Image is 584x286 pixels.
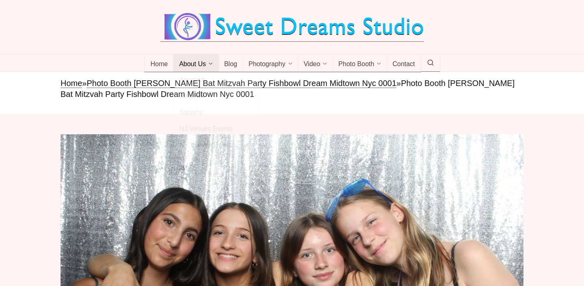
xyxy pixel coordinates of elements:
[304,60,320,69] span: Video
[150,60,168,69] span: Home
[392,60,415,69] span: Contact
[333,54,387,72] a: Photo Booth
[61,78,523,100] nav: breadcrumbs
[173,54,219,72] a: About Us
[218,54,243,72] a: Blog
[249,60,286,69] span: Photography
[61,79,82,88] a: Home
[396,79,401,88] span: »
[180,140,253,151] span: NY Venues Events
[160,12,424,41] img: Best Wedding Event Photography Photo Booth Videography NJ NY
[180,74,253,85] span: About Us
[338,60,374,69] span: Photo Booth
[144,54,174,72] a: Home
[179,60,206,69] span: About Us
[298,54,333,72] a: Video
[387,54,421,72] a: Contact
[87,79,396,88] a: Photo Booth [PERSON_NAME] Bat Mitzvah Party Fishbowl Dream Midtown Nyc 0001
[243,54,298,72] a: Photography
[224,60,237,69] span: Blog
[180,123,253,134] span: NJ Venues Events
[180,90,253,101] span: Reviews
[173,104,258,120] a: Squishy
[173,121,258,137] a: NJ Venues Events
[173,88,258,104] a: Reviews
[180,107,253,118] span: Squishy
[173,137,258,153] a: NY Venues Events
[82,79,87,88] span: »
[173,72,258,88] a: About Us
